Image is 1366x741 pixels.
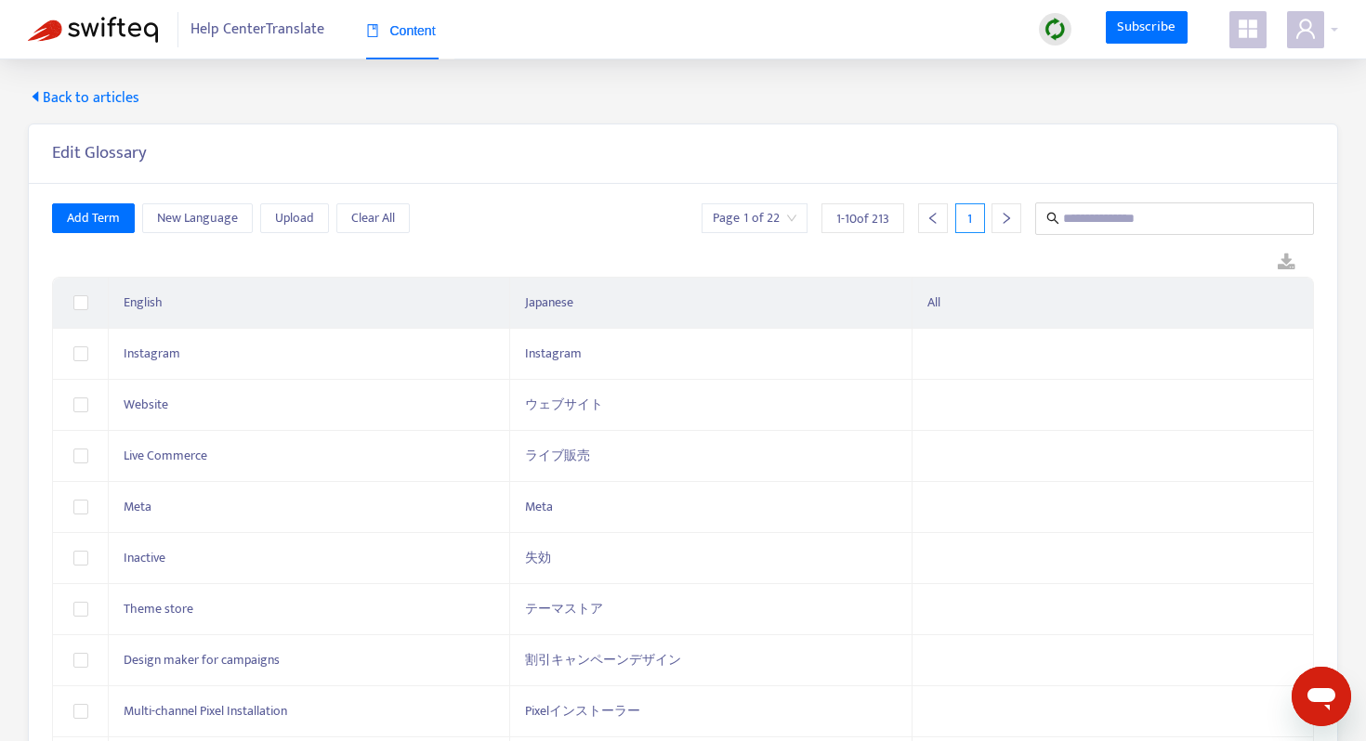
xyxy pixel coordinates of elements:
[926,212,939,225] span: left
[52,203,135,233] button: Add Term
[525,394,603,415] span: ウェブサイト
[124,598,193,619] span: Theme store
[124,394,168,415] span: Website
[525,649,681,670] span: 割引キャンペーンデザイン
[525,343,582,364] span: Instagram
[124,547,165,568] span: Inactive
[525,700,640,721] span: Pixelインストーラー
[525,445,590,466] span: ライブ販売
[955,203,985,233] div: 1
[28,87,139,110] span: Back to articles
[1044,18,1067,41] img: sync.dc5367851b00ba804db3.png
[510,278,912,329] th: Japanese
[124,649,280,670] span: Design maker for campaigns
[124,496,151,517] span: Meta
[28,17,158,43] img: Swifteq
[836,209,889,228] span: 1 - 10 of 213
[124,445,207,466] span: Live Commerce
[1046,212,1059,225] span: search
[351,208,395,228] span: Clear All
[525,547,551,568] span: 失効
[336,203,410,233] button: Clear All
[913,278,1314,329] th: All
[260,203,329,233] button: Upload
[525,496,553,517] span: Meta
[1292,667,1351,726] iframe: To enrich screen reader interactions, please activate Accessibility in Grammarly extension settings
[525,598,603,619] span: テーマストア
[1294,18,1317,40] span: user
[275,208,314,228] span: Upload
[1237,18,1259,40] span: appstore
[157,208,238,228] span: New Language
[124,343,180,364] span: Instagram
[366,24,379,37] span: book
[67,208,120,228] span: Add Term
[1000,212,1013,225] span: right
[142,203,253,233] button: New Language
[28,89,43,104] span: caret-left
[1106,11,1188,45] a: Subscribe
[366,23,436,38] span: Content
[190,12,324,47] span: Help Center Translate
[124,700,287,721] span: Multi-channel Pixel Installation
[109,278,510,329] th: English
[52,143,147,164] h5: Edit Glossary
